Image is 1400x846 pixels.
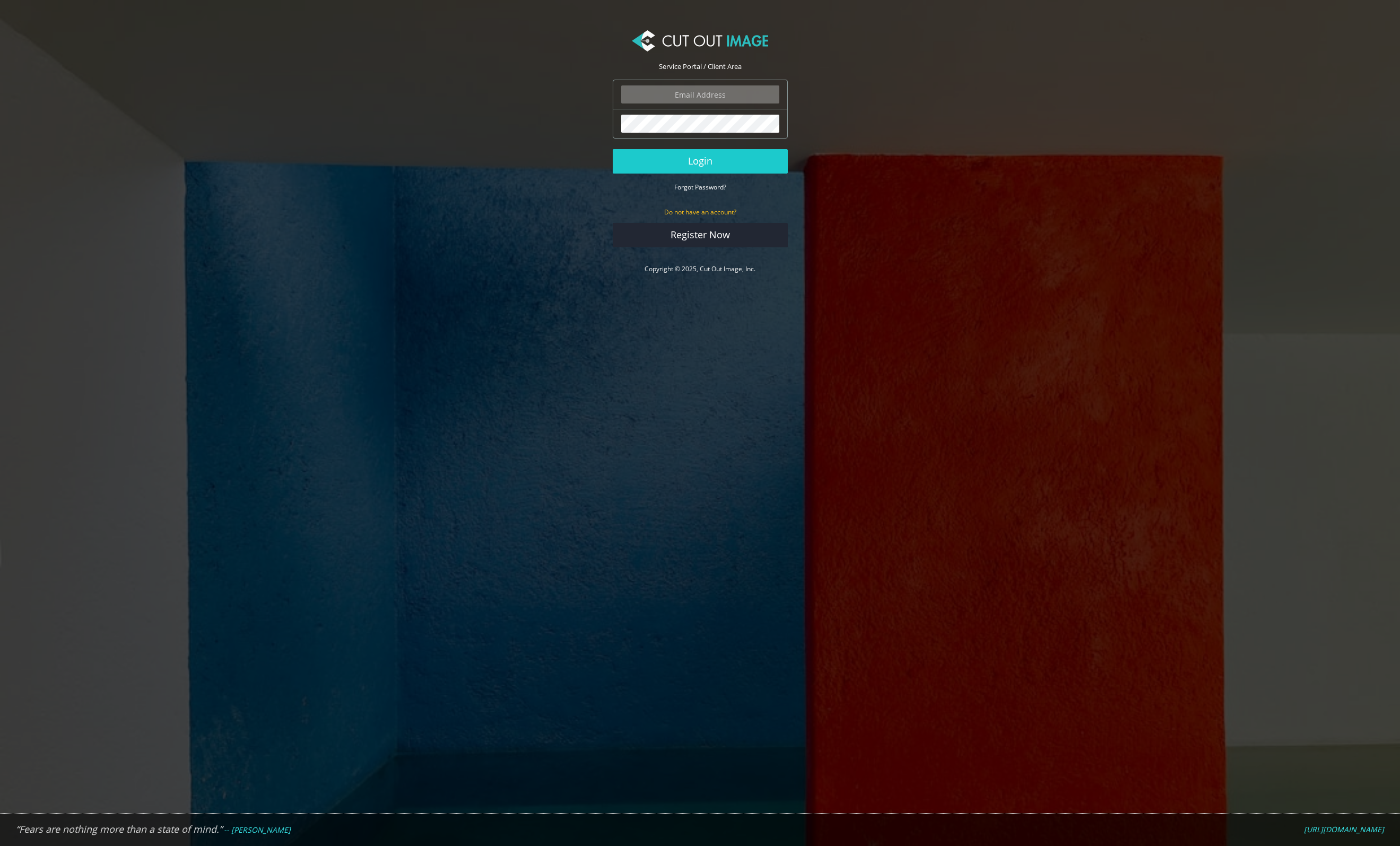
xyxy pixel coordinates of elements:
[659,62,742,71] span: Service Portal / Client Area
[613,149,788,174] button: Login
[645,264,755,273] a: Copyright © 2025, Cut Out Image, Inc.
[1304,824,1384,834] em: [URL][DOMAIN_NAME]
[621,85,779,103] input: Email Address
[632,30,768,51] img: Cut Out Image
[16,823,222,835] em: “Fears are nothing more than a state of mind.”
[1304,825,1384,834] a: [URL][DOMAIN_NAME]
[664,208,736,217] small: Do not have an account?
[613,223,788,247] a: Register Now
[224,825,291,835] em: -- [PERSON_NAME]
[674,183,726,192] small: Forgot Password?
[674,182,726,192] a: Forgot Password?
